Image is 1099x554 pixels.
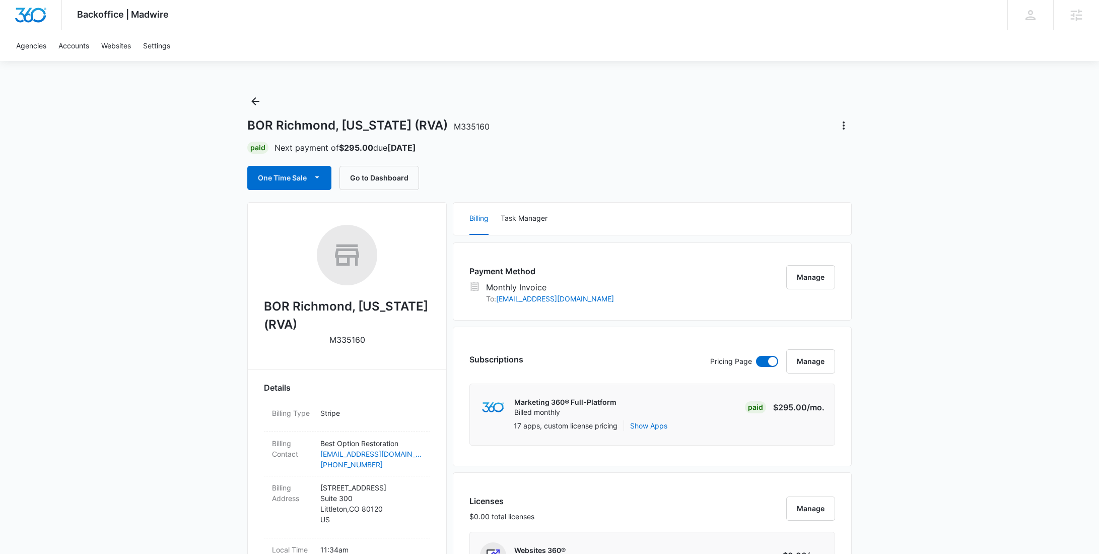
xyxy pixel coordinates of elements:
[247,142,268,154] div: Paid
[264,382,291,394] span: Details
[469,203,489,235] button: Billing
[745,401,766,413] div: Paid
[501,203,547,235] button: Task Manager
[514,420,617,431] p: 17 apps, custom license pricing
[272,438,312,459] dt: Billing Contact
[469,511,534,522] p: $0.00 total licenses
[264,476,430,538] div: Billing Address[STREET_ADDRESS]Suite 300Littleton,CO 80120US
[486,293,614,304] p: To:
[630,420,667,431] button: Show Apps
[339,166,419,190] button: Go to Dashboard
[52,30,95,61] a: Accounts
[320,438,422,449] p: Best Option Restoration
[482,402,504,413] img: marketing360Logo
[773,401,825,413] p: $295.00
[807,402,825,412] span: /mo.
[486,281,614,293] p: Monthly Invoice
[514,407,616,417] p: Billed monthly
[274,142,416,154] p: Next payment of due
[247,118,490,133] h1: BOR Richmond, [US_STATE] (RVA)
[836,117,852,134] button: Actions
[264,402,430,432] div: Billing TypeStripe
[469,265,614,277] h3: Payment Method
[496,294,614,303] a: [EMAIL_ADDRESS][DOMAIN_NAME]
[247,93,263,109] button: Back
[514,397,616,407] p: Marketing 360® Full-Platform
[339,143,373,153] strong: $295.00
[95,30,137,61] a: Websites
[77,9,169,20] span: Backoffice | Madwire
[264,432,430,476] div: Billing ContactBest Option Restoration[EMAIL_ADDRESS][DOMAIN_NAME][PHONE_NUMBER]
[786,497,835,521] button: Manage
[454,121,490,132] span: M335160
[320,459,422,470] a: [PHONE_NUMBER]
[786,265,835,289] button: Manage
[320,449,422,459] a: [EMAIL_ADDRESS][DOMAIN_NAME]
[710,356,752,367] p: Pricing Page
[272,482,312,504] dt: Billing Address
[320,482,422,525] p: [STREET_ADDRESS] Suite 300 Littleton , CO 80120 US
[272,408,312,418] dt: Billing Type
[137,30,176,61] a: Settings
[10,30,52,61] a: Agencies
[247,166,331,190] button: One Time Sale
[320,408,422,418] p: Stripe
[469,495,534,507] h3: Licenses
[786,349,835,374] button: Manage
[387,143,416,153] strong: [DATE]
[329,334,365,346] p: M335160
[469,353,523,365] h3: Subscriptions
[264,297,430,334] h2: BOR Richmond, [US_STATE] (RVA)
